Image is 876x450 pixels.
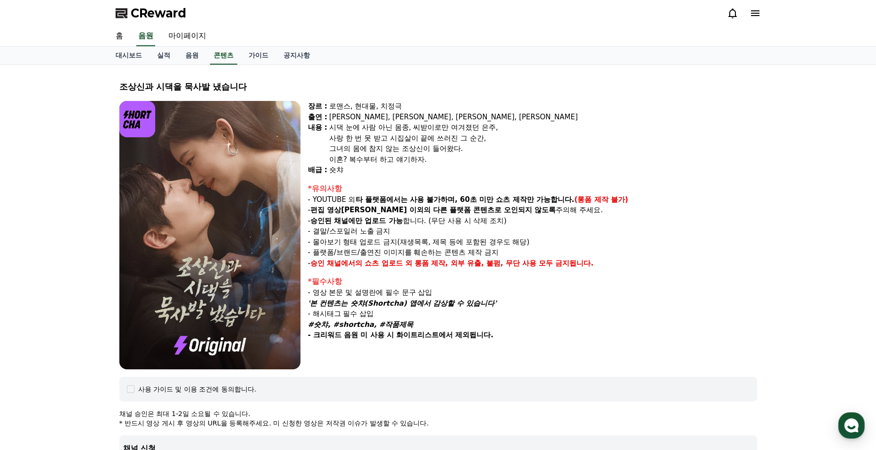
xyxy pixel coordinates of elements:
[308,226,757,237] p: - 결말/스포일러 노출 금지
[308,276,757,287] div: *필수사항
[276,47,317,65] a: 공지사항
[178,47,206,65] a: 음원
[329,133,757,144] div: 사랑 한 번 못 받고 시집살이 끝에 쓰러진 그 순간,
[119,418,757,428] p: * 반드시 영상 게시 후 영상의 URL을 등록해주세요. 미 신청한 영상은 저작권 이슈가 발생할 수 있습니다.
[310,206,431,214] strong: 편집 영상[PERSON_NAME] 이외의
[329,154,757,165] div: 이혼? 복수부터 하고 얘기하자.
[308,320,414,329] em: #숏챠, #shortcha, #작품제목
[308,122,327,165] div: 내용 :
[136,26,155,46] a: 음원
[308,258,757,269] p: -
[356,195,575,204] strong: 타 플랫폼에서는 사용 불가하며, 60초 미만 쇼츠 제작만 가능합니다.
[308,287,757,298] p: - 영상 본문 및 설명란에 필수 문구 삽입
[329,101,757,112] div: 로맨스, 현대물, 치정극
[119,101,156,137] img: logo
[310,259,412,267] strong: 승인 채널에서의 쇼츠 업로드 외
[308,237,757,248] p: - 몰아보기 형태 업로드 금지(재생목록, 제목 등에 포함된 경우도 해당)
[329,122,757,133] div: 시댁 눈에 사람 아닌 몸종, 씨받이로만 여겨졌던 은주,
[161,26,214,46] a: 마이페이지
[131,6,186,21] span: CReward
[310,217,403,225] strong: 승인된 채널에만 업로드 가능
[119,409,757,418] p: 채널 승인은 최대 1-2일 소요될 수 있습니다.
[308,205,757,216] p: - 주의해 주세요.
[138,384,257,394] div: 사용 가이드 및 이용 조건에 동의합니다.
[116,6,186,21] a: CReward
[210,47,237,65] a: 콘텐츠
[329,165,757,175] div: 숏챠
[308,247,757,258] p: - 플랫폼/브랜드/출연진 이미지를 훼손하는 콘텐츠 제작 금지
[119,80,757,93] div: 조상신과 시댁을 묵사발 냈습니다
[308,165,327,175] div: 배급 :
[308,101,327,112] div: 장르 :
[108,47,150,65] a: 대시보드
[119,101,300,369] img: video
[308,183,757,194] div: *유의사항
[308,331,493,339] strong: - 크리워드 음원 미 사용 시 화이트리스트에서 제외됩니다.
[308,216,757,226] p: - 합니다. (무단 사용 시 삭제 조치)
[575,195,628,204] strong: (롱폼 제작 불가)
[150,47,178,65] a: 실적
[108,26,131,46] a: 홈
[308,194,757,205] p: - YOUTUBE 외
[308,112,327,123] div: 출연 :
[329,143,757,154] div: 그녀의 몸에 참지 않는 조상신이 들어왔다.
[308,299,497,308] em: '본 컨텐츠는 숏챠(Shortcha) 앱에서 감상할 수 있습니다'
[433,206,556,214] strong: 다른 플랫폼 콘텐츠로 오인되지 않도록
[415,259,594,267] strong: 롱폼 제작, 외부 유출, 불펌, 무단 사용 모두 금지됩니다.
[329,112,757,123] div: [PERSON_NAME], [PERSON_NAME], [PERSON_NAME], [PERSON_NAME]
[308,308,757,319] p: - 해시태그 필수 삽입
[241,47,276,65] a: 가이드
